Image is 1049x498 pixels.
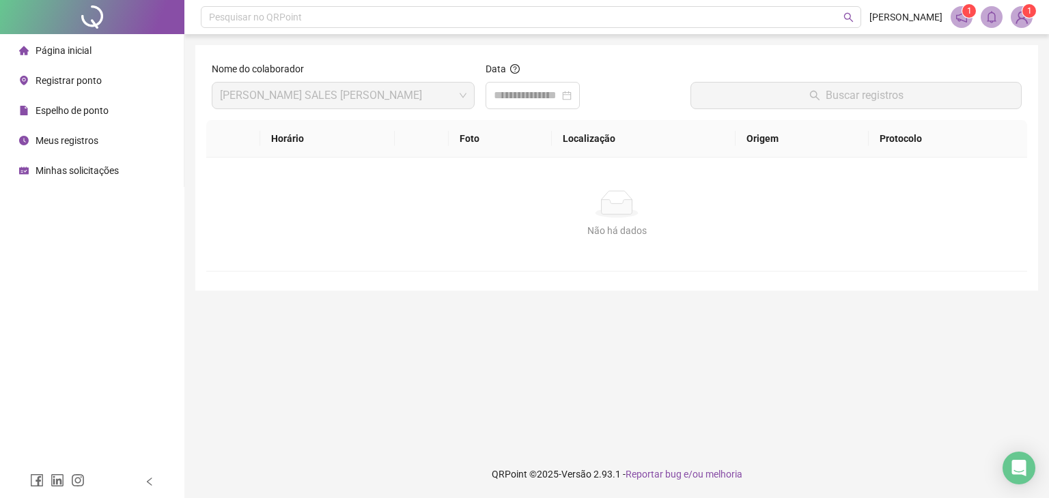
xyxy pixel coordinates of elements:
span: environment [19,76,29,85]
span: [PERSON_NAME] [869,10,942,25]
span: Meus registros [36,135,98,146]
span: facebook [30,473,44,487]
img: 58886 [1011,7,1032,27]
th: Localização [552,120,736,158]
span: 1 [967,6,972,16]
span: home [19,46,29,55]
span: Espelho de ponto [36,105,109,116]
button: Buscar registros [690,82,1022,109]
span: Reportar bug e/ou melhoria [626,469,742,480]
th: Protocolo [869,120,1027,158]
sup: 1 [962,4,976,18]
th: Origem [736,120,869,158]
span: Registrar ponto [36,75,102,86]
span: search [843,12,854,23]
div: Não há dados [223,223,1011,238]
span: file [19,106,29,115]
span: Minhas solicitações [36,165,119,176]
span: clock-circle [19,136,29,145]
span: instagram [71,473,85,487]
span: Data [486,63,506,74]
th: Horário [260,120,395,158]
span: Página inicial [36,45,92,56]
span: schedule [19,166,29,175]
th: Foto [449,120,552,158]
footer: QRPoint © 2025 - 2.93.1 - [184,450,1049,498]
span: bell [985,11,998,23]
span: JAVAN GUIMARÃES SALES OLIVEIRA [220,83,466,108]
sup: Atualize o seu contato no menu Meus Dados [1022,4,1036,18]
span: linkedin [51,473,64,487]
span: notification [955,11,968,23]
span: Versão [561,469,591,480]
span: 1 [1027,6,1032,16]
span: left [145,477,154,486]
div: Open Intercom Messenger [1003,452,1035,484]
span: question-circle [510,64,520,74]
label: Nome do colaborador [212,61,313,76]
